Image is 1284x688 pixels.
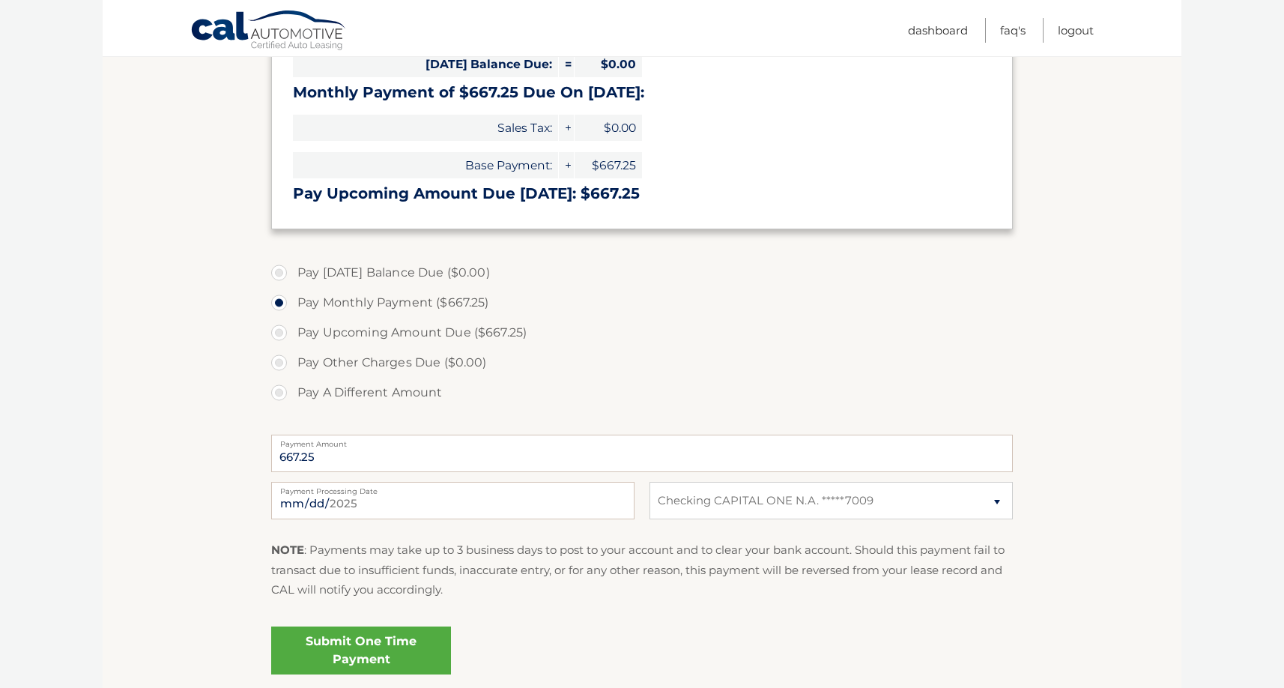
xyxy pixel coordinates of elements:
[271,540,1013,600] p: : Payments may take up to 3 business days to post to your account and to clear your bank account....
[271,318,1013,348] label: Pay Upcoming Amount Due ($667.25)
[575,115,642,141] span: $0.00
[190,10,348,53] a: Cal Automotive
[293,83,991,102] h3: Monthly Payment of $667.25 Due On [DATE]:
[271,378,1013,408] label: Pay A Different Amount
[271,435,1013,447] label: Payment Amount
[293,152,558,178] span: Base Payment:
[1058,18,1094,43] a: Logout
[1000,18,1026,43] a: FAQ's
[271,482,635,494] label: Payment Processing Date
[559,51,574,77] span: =
[293,184,991,203] h3: Pay Upcoming Amount Due [DATE]: $667.25
[271,348,1013,378] label: Pay Other Charges Due ($0.00)
[271,258,1013,288] label: Pay [DATE] Balance Due ($0.00)
[271,435,1013,472] input: Payment Amount
[271,543,304,557] strong: NOTE
[271,482,635,519] input: Payment Date
[293,51,558,77] span: [DATE] Balance Due:
[575,152,642,178] span: $667.25
[559,115,574,141] span: +
[559,152,574,178] span: +
[271,288,1013,318] label: Pay Monthly Payment ($667.25)
[271,627,451,675] a: Submit One Time Payment
[293,115,558,141] span: Sales Tax:
[575,51,642,77] span: $0.00
[908,18,968,43] a: Dashboard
